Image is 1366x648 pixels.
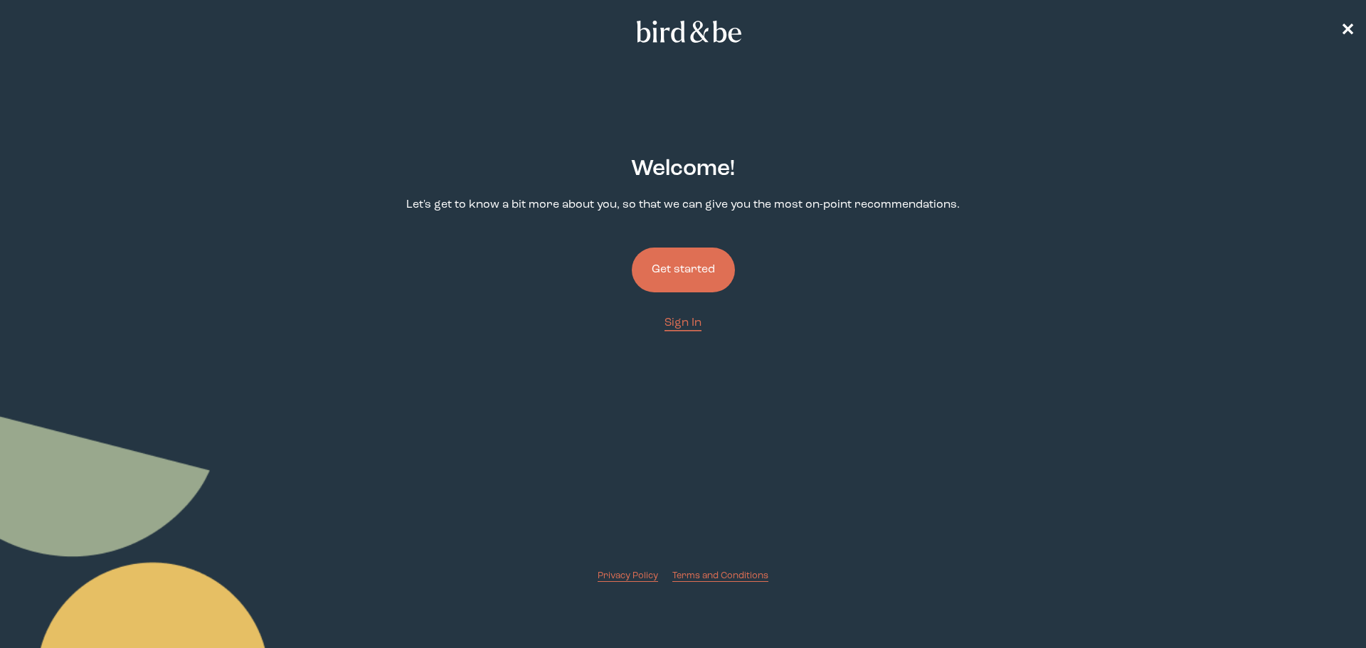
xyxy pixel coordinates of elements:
[598,569,658,583] a: Privacy Policy
[406,197,960,213] p: Let's get to know a bit more about you, so that we can give you the most on-point recommendations.
[672,569,768,583] a: Terms and Conditions
[665,317,701,329] span: Sign In
[672,571,768,580] span: Terms and Conditions
[1340,19,1355,44] a: ✕
[665,315,701,331] a: Sign In
[598,571,658,580] span: Privacy Policy
[1340,23,1355,40] span: ✕
[632,225,735,315] a: Get started
[1295,581,1352,634] iframe: Gorgias live chat messenger
[631,153,735,186] h2: Welcome !
[632,248,735,292] button: Get started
